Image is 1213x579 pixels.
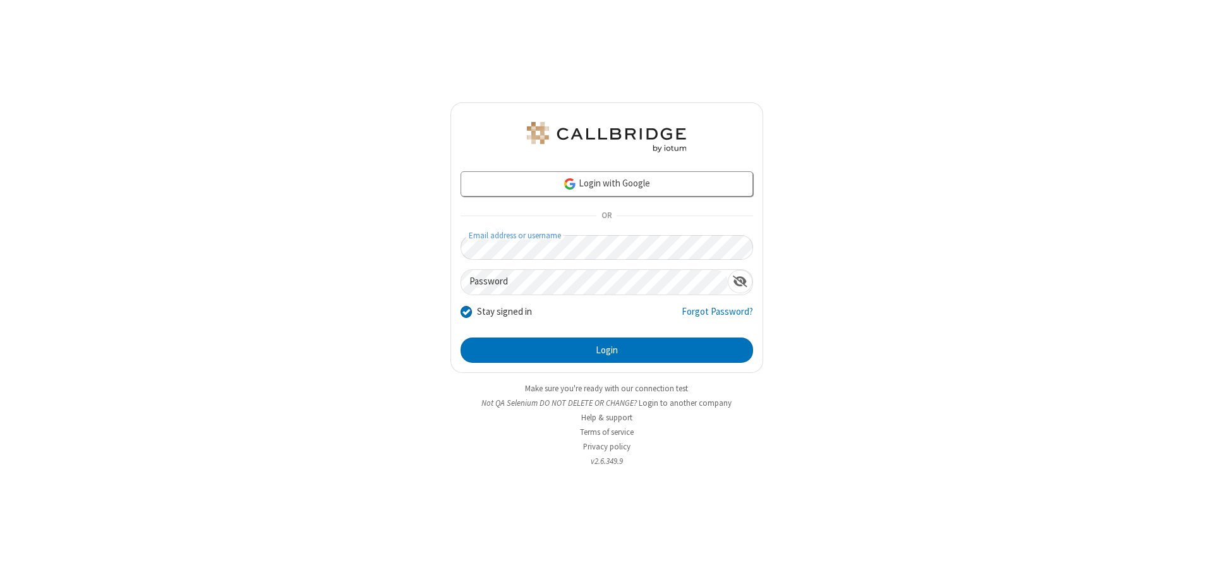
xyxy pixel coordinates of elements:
button: Login [461,338,753,363]
a: Make sure you're ready with our connection test [525,383,688,394]
label: Stay signed in [477,305,532,319]
li: v2.6.349.9 [450,455,763,467]
div: Show password [728,270,752,293]
img: google-icon.png [563,177,577,191]
a: Help & support [581,412,632,423]
a: Privacy policy [583,441,631,452]
a: Login with Google [461,171,753,197]
li: Not QA Selenium DO NOT DELETE OR CHANGE? [450,397,763,409]
span: OR [596,207,617,225]
input: Email address or username [461,235,753,260]
a: Terms of service [580,427,634,437]
input: Password [461,270,728,295]
a: Forgot Password? [682,305,753,329]
img: QA Selenium DO NOT DELETE OR CHANGE [524,122,689,152]
button: Login to another company [639,397,732,409]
